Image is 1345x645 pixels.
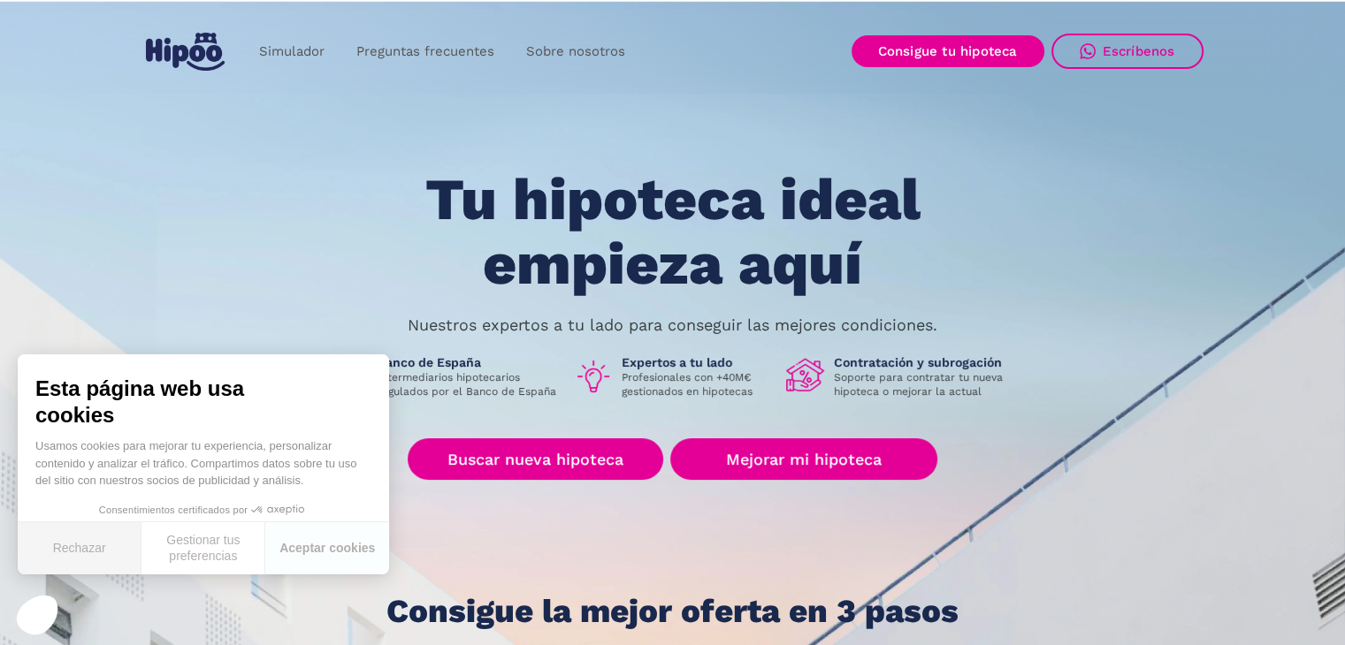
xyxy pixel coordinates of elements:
a: Escríbenos [1051,34,1204,69]
a: Sobre nosotros [510,34,641,69]
font: Simulador [259,43,325,59]
font: Expertos a tu lado [622,355,732,369]
font: Nuestros expertos a tu lado para conseguir las mejores condiciones. [408,315,937,334]
font: Tu hipoteca ideal empieza aquí [424,165,920,298]
font: Intermediarios hipotecarios regulados por el Banco de España [378,371,556,398]
font: Consigue tu hipoteca [878,43,1018,59]
a: Consigue tu hipoteca [852,35,1044,67]
font: Preguntas frecuentes [356,43,494,59]
font: Escríbenos [1103,43,1175,59]
font: Buscar nueva hipoteca [447,450,623,468]
a: Buscar nueva hipoteca [408,438,663,480]
font: Contratación y subrogación [834,355,1002,369]
a: Mejorar mi hipoteca [670,438,936,480]
font: Soporte para contratar tu nueva hipoteca o mejorar la actual [834,371,1003,398]
font: Mejorar mi hipoteca [726,450,882,468]
font: Consigue la mejor oferta en 3 pasos [386,592,959,630]
font: Sobre nosotros [526,43,625,59]
a: Preguntas frecuentes [340,34,510,69]
a: hogar [142,26,229,78]
font: Profesionales con +40M€ gestionados en hipotecas [622,371,753,398]
font: Banco de España [378,355,481,369]
a: Simulador [243,34,340,69]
